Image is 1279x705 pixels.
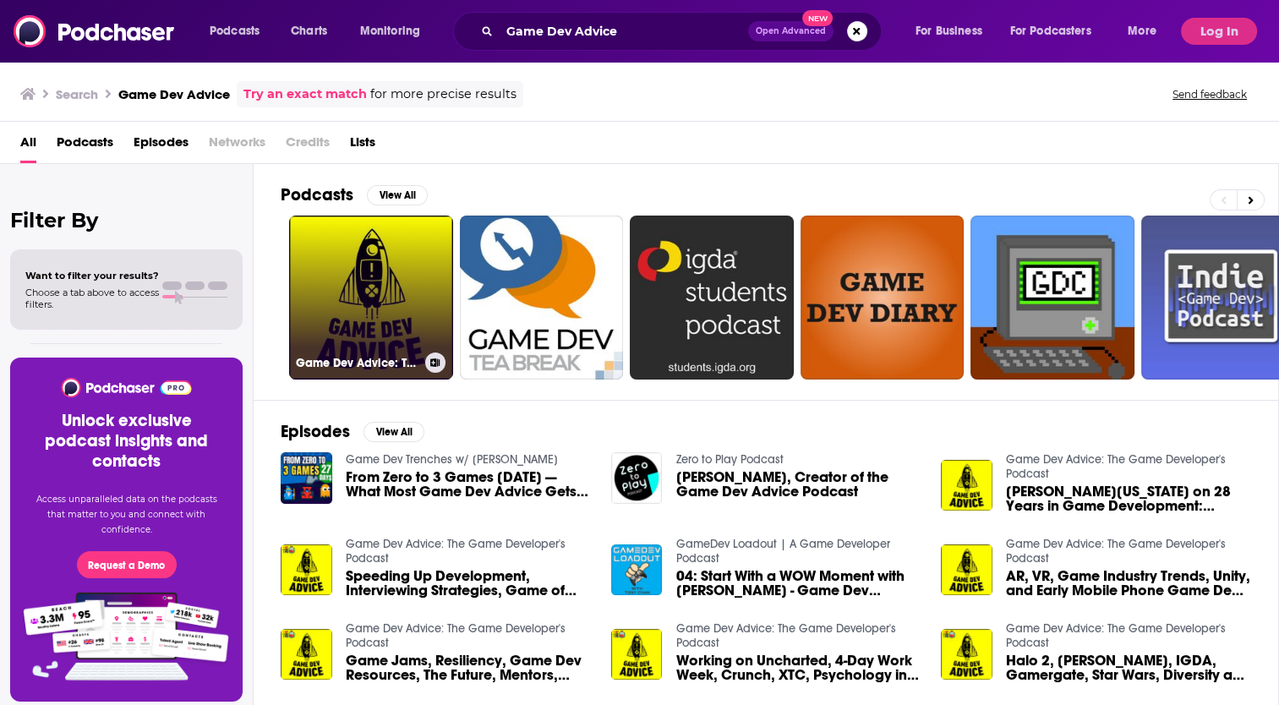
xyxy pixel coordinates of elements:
[281,421,350,442] h2: Episodes
[469,12,898,51] div: Search podcasts, credits, & more...
[1006,653,1251,682] span: Halo 2, [PERSON_NAME], IGDA, Gamergate, Star Wars, Diversity and Inclusion, Networking, Going Sol...
[904,18,1003,45] button: open menu
[346,653,591,682] a: Game Jams, Resiliency, Game Dev Resources, The Future, Mentors, Neurodiversity, Bodystorming, Tec...
[20,128,36,163] a: All
[281,184,428,205] a: PodcastsView All
[802,10,833,26] span: New
[367,185,428,205] button: View All
[500,18,748,45] input: Search podcasts, credits, & more...
[1006,569,1251,598] span: AR, VR, Game Industry Trends, Unity, and Early Mobile Phone Game Dev with [PERSON_NAME] of FarBridge
[363,422,424,442] button: View All
[348,18,442,45] button: open menu
[611,452,663,504] img: John Podlasek, Creator of the Game Dev Advice Podcast
[346,470,591,499] span: From Zero to 3 Games [DATE] — What Most Game Dev Advice Gets Wrong
[675,621,895,650] a: Game Dev Advice: The Game Developer's Podcast
[916,19,982,43] span: For Business
[346,452,558,467] a: Game Dev Trenches w/ Louis DeSimone
[675,569,921,598] span: 04: Start With a WOW Moment with [PERSON_NAME] - Game Dev Loadout | A Game Developer Podcast
[25,287,159,310] span: Choose a tab above to access filters.
[748,21,834,41] button: Open AdvancedNew
[57,128,113,163] a: Podcasts
[210,19,260,43] span: Podcasts
[350,128,375,163] a: Lists
[346,621,566,650] a: Game Dev Advice: The Game Developer's Podcast
[281,629,332,680] img: Game Jams, Resiliency, Game Dev Resources, The Future, Mentors, Neurodiversity, Bodystorming, Tec...
[30,492,222,538] p: Access unparalleled data on the podcasts that matter to you and connect with confidence.
[60,378,193,397] img: Podchaser - Follow, Share and Rate Podcasts
[756,27,826,36] span: Open Advanced
[1128,19,1156,43] span: More
[675,452,783,467] a: Zero to Play Podcast
[281,184,353,205] h2: Podcasts
[281,452,332,504] img: From Zero to 3 Games in 27 Days — What Most Game Dev Advice Gets Wrong
[370,85,517,104] span: for more precise results
[346,470,591,499] a: From Zero to 3 Games in 27 Days — What Most Game Dev Advice Gets Wrong
[1010,19,1091,43] span: For Podcasters
[346,569,591,598] a: Speeding Up Development, Interviewing Strategies, Game of Thrones, Beginner's Mind, Open Economy ...
[281,544,332,596] img: Speeding Up Development, Interviewing Strategies, Game of Thrones, Beginner's Mind, Open Economy ...
[1006,537,1226,566] a: Game Dev Advice: The Game Developer's Podcast
[611,629,663,680] img: Working on Uncharted, 4-Day Work Week, Crunch, XTC, Psychology in Design, Sustainable Game Develo...
[1116,18,1178,45] button: open menu
[360,19,420,43] span: Monitoring
[10,208,243,232] h2: Filter By
[346,537,566,566] a: Game Dev Advice: The Game Developer's Podcast
[243,85,367,104] a: Try an exact match
[198,18,281,45] button: open menu
[289,216,453,380] a: Game Dev Advice: The Game Developer's Podcast
[1006,484,1251,513] a: Stuart Maine on 28 Years in Game Development: Starting a Studio, Building Great Teams, Career Adv...
[134,128,189,163] a: Episodes
[1006,484,1251,513] span: [PERSON_NAME][US_STATE] on 28 Years in Game Development: Starting a Studio, Building Great Teams,...
[999,18,1116,45] button: open menu
[296,356,418,370] h3: Game Dev Advice: The Game Developer's Podcast
[675,470,921,499] span: [PERSON_NAME], Creator of the Game Dev Advice Podcast
[209,128,265,163] span: Networks
[941,460,992,511] img: Stuart Maine on 28 Years in Game Development: Starting a Studio, Building Great Teams, Career Adv...
[941,629,992,680] img: Halo 2, Steve Ballmer, IGDA, Gamergate, Star Wars, Diversity and Inclusion, Networking, Going Sol...
[118,86,230,102] h3: Game Dev Advice
[675,470,921,499] a: John Podlasek, Creator of the Game Dev Advice Podcast
[1006,621,1226,650] a: Game Dev Advice: The Game Developer's Podcast
[1006,452,1226,481] a: Game Dev Advice: The Game Developer's Podcast
[280,18,337,45] a: Charts
[14,15,176,47] img: Podchaser - Follow, Share and Rate Podcasts
[56,86,98,102] h3: Search
[675,569,921,598] a: 04: Start With a WOW Moment with Tim Ruswick - Game Dev Loadout | A Game Developer Podcast
[675,653,921,682] a: Working on Uncharted, 4-Day Work Week, Crunch, XTC, Psychology in Design, Sustainable Game Develo...
[1006,653,1251,682] a: Halo 2, Steve Ballmer, IGDA, Gamergate, Star Wars, Diversity and Inclusion, Networking, Going Sol...
[1167,87,1252,101] button: Send feedback
[281,421,424,442] a: EpisodesView All
[25,270,159,281] span: Want to filter your results?
[77,551,177,578] button: Request a Demo
[1006,569,1251,598] a: AR, VR, Game Industry Trends, Unity, and Early Mobile Phone Game Dev with Patrick Curry of FarBridge
[611,544,663,596] img: 04: Start With a WOW Moment with Tim Ruswick - Game Dev Loadout | A Game Developer Podcast
[675,537,889,566] a: GameDev Loadout | A Game Developer Podcast
[291,19,327,43] span: Charts
[30,411,222,472] h3: Unlock exclusive podcast insights and contacts
[286,128,330,163] span: Credits
[1181,18,1257,45] button: Log In
[18,592,235,681] img: Pro Features
[941,544,992,596] img: AR, VR, Game Industry Trends, Unity, and Early Mobile Phone Game Dev with Patrick Curry of FarBridge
